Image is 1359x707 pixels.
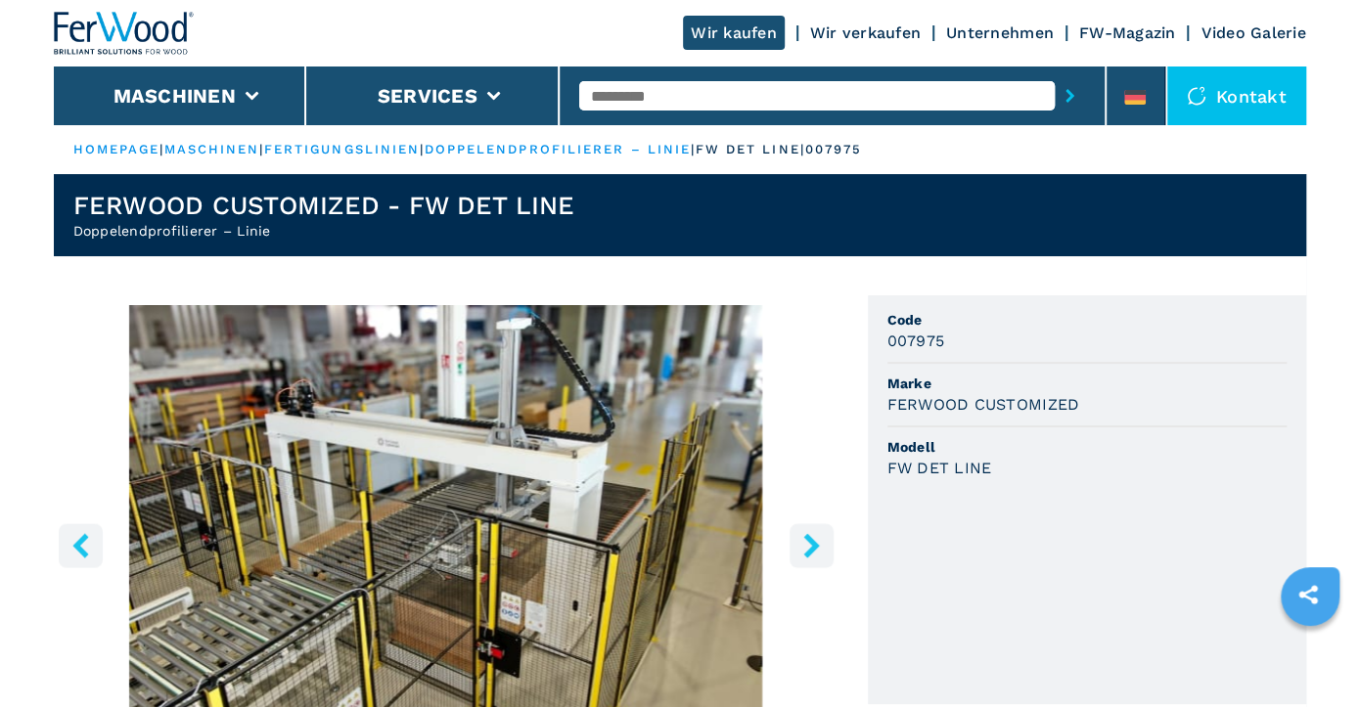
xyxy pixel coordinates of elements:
a: fertigungslinien [264,142,421,156]
h2: Doppelendprofilierer – Linie [73,221,575,241]
button: left-button [59,523,103,567]
h1: FERWOOD CUSTOMIZED - FW DET LINE [73,190,575,221]
a: FW-Magazin [1079,23,1176,42]
h3: FERWOOD CUSTOMIZED [887,393,1080,416]
span: | [691,142,695,156]
span: | [420,142,424,156]
a: Video Galerie [1200,23,1305,42]
button: Maschinen [113,84,236,108]
span: Modell [887,437,1287,457]
h3: FW DET LINE [887,457,992,479]
img: Kontakt [1187,86,1206,106]
p: fw det line | [695,141,804,158]
img: Ferwood [54,12,195,55]
a: Wir verkaufen [810,23,921,42]
div: Kontakt [1167,66,1306,125]
span: | [159,142,163,156]
a: Wir kaufen [683,16,785,50]
button: right-button [790,523,834,567]
a: sharethis [1284,570,1333,619]
a: doppelendprofilierer – linie [424,142,691,156]
span: Code [887,310,1287,330]
button: Services [378,84,477,108]
a: HOMEPAGE [73,142,160,156]
a: maschinen [164,142,260,156]
p: 007975 [805,141,863,158]
h3: 007975 [887,330,945,352]
iframe: Chat [1276,619,1344,692]
span: Marke [887,374,1287,393]
span: | [259,142,263,156]
a: Unternehmen [946,23,1054,42]
button: submit-button [1055,73,1085,118]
